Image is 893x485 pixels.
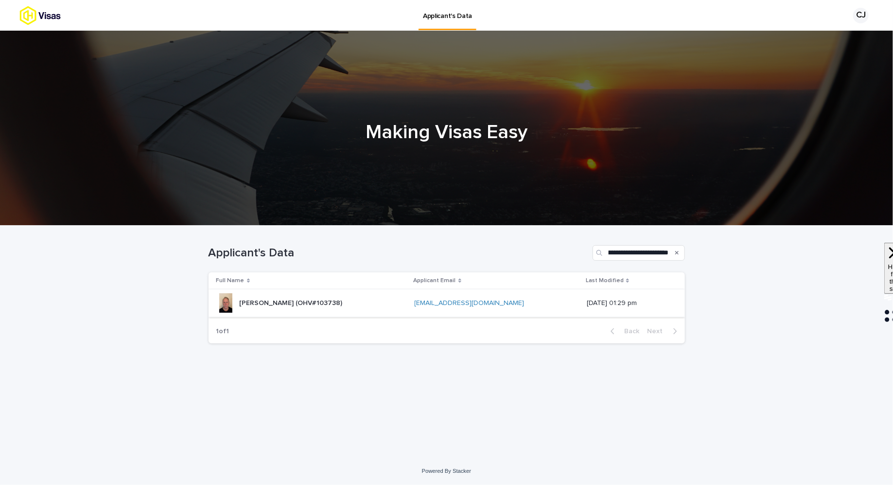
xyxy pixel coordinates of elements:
p: [DATE] 01:29 pm [587,299,669,307]
a: [EMAIL_ADDRESS][DOMAIN_NAME] [415,300,525,306]
tr: [PERSON_NAME] (OHV#103738)[PERSON_NAME] (OHV#103738) [EMAIL_ADDRESS][DOMAIN_NAME] [DATE] 01:29 pm [209,289,685,317]
span: Next [648,328,669,335]
p: Full Name [216,275,245,286]
p: [PERSON_NAME] (OHV#103738) [240,297,345,307]
span: Back [619,328,640,335]
a: Powered By Stacker [422,468,471,474]
button: Back [603,327,644,336]
div: CJ [853,8,869,23]
h1: Making Visas Easy [209,121,685,144]
button: Next [644,327,685,336]
p: Last Modified [586,275,624,286]
p: Applicant Email [414,275,456,286]
input: Search [593,245,685,261]
img: tx8HrbJQv2PFQx4TXEq5 [19,6,95,25]
h1: Applicant's Data [209,246,589,260]
p: 1 of 1 [209,320,237,343]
